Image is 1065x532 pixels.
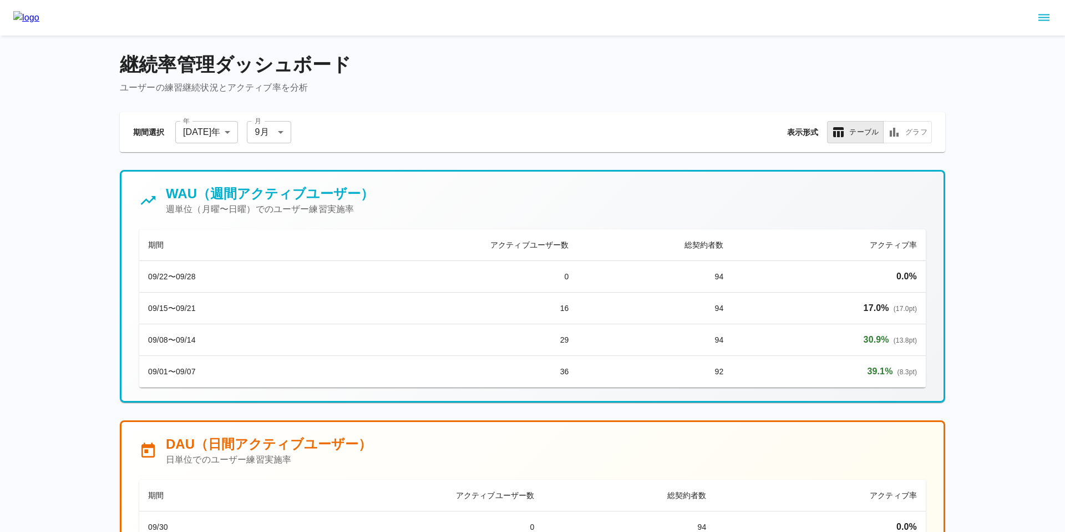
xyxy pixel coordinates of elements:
[139,324,317,356] td: 09/08〜09/14
[139,356,317,388] td: 09/01〜09/07
[578,324,733,356] td: 94
[139,261,317,293] td: 09/22〜09/28
[139,480,253,511] th: 期間
[317,293,578,324] td: 16
[578,261,733,293] td: 94
[827,121,884,143] button: テーブル表示
[741,333,917,347] p: 前回比: 13.8%ポイント
[543,480,715,511] th: 総契約者数
[247,121,291,143] div: 9月
[897,368,917,376] span: ( 8.3 pt)
[183,116,190,126] label: 年
[741,270,917,283] p: 初回データ
[175,121,238,143] div: [DATE]年
[578,293,733,324] td: 94
[120,53,945,77] h4: 継続率管理ダッシュボード
[741,365,917,378] p: 前回比: 8.3%ポイント
[255,116,261,126] label: 月
[578,229,733,261] th: 総契約者数
[317,261,578,293] td: 0
[894,305,917,313] span: ( 17.0 pt)
[166,453,372,466] p: 日単位でのユーザー練習実施率
[741,302,917,315] p: 前回比: 17.0%ポイント
[578,356,733,388] td: 92
[166,203,374,216] p: 週単位（月曜〜日曜）でのユーザー練習実施率
[253,480,544,511] th: アクティブユーザー数
[317,324,578,356] td: 29
[894,337,917,344] span: ( 13.8 pt)
[166,185,374,203] h5: WAU（週間アクティブユーザー）
[787,127,819,138] p: 表示形式
[732,229,926,261] th: アクティブ率
[139,293,317,324] td: 09/15〜09/21
[883,121,932,143] button: グラフ表示
[715,480,926,511] th: アクティブ率
[317,356,578,388] td: 36
[133,127,166,138] p: 期間選択
[827,121,932,143] div: 表示形式
[139,229,317,261] th: 期間
[120,81,945,94] p: ユーザーの練習継続状況とアクティブ率を分析
[13,11,39,24] img: logo
[1034,8,1053,27] button: sidemenu
[166,435,372,453] h5: DAU（日間アクティブユーザー）
[317,229,578,261] th: アクティブユーザー数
